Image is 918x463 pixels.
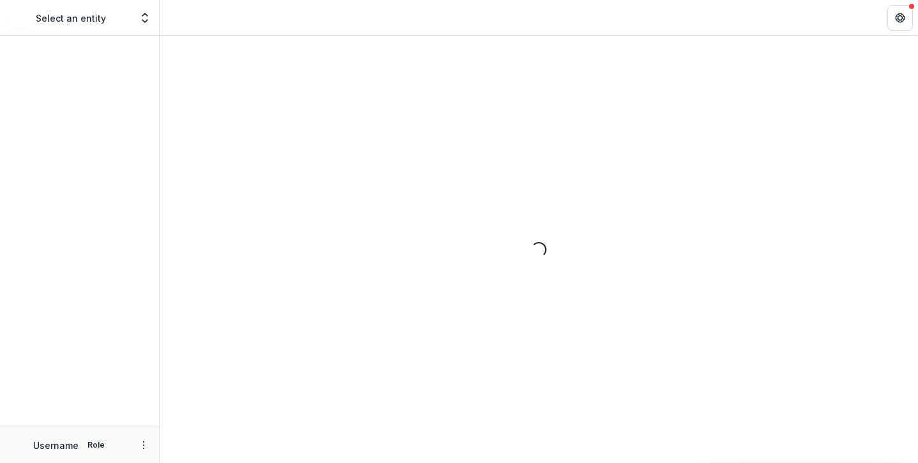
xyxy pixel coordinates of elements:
[36,11,106,25] p: Select an entity
[136,437,151,453] button: More
[84,439,109,451] p: Role
[887,5,913,31] button: Get Help
[33,439,79,452] p: Username
[136,5,154,31] button: Open entity switcher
